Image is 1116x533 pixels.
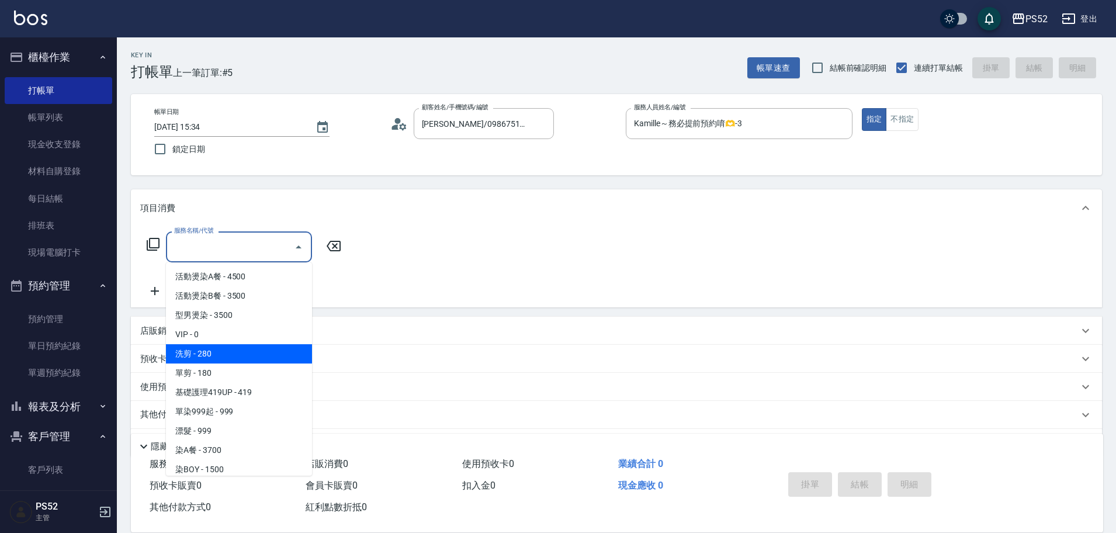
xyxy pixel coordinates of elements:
span: 結帳前確認明細 [830,62,887,74]
input: YYYY/MM/DD hh:mm [154,117,304,137]
div: 備註及來源 [131,429,1102,457]
a: 現場電腦打卡 [5,239,112,266]
span: 單染999起 - 999 [166,402,312,421]
span: 使用預收卡 0 [462,458,514,469]
label: 服務人員姓名/編號 [634,103,685,112]
a: 現金收支登錄 [5,131,112,158]
span: 扣入金 0 [462,480,495,491]
span: 型男燙染 - 3500 [166,306,312,325]
span: 業績合計 0 [618,458,663,469]
button: save [978,7,1001,30]
span: 上一筆訂單:#5 [173,65,233,80]
a: 帳單列表 [5,104,112,131]
span: 紅利點數折抵 0 [306,501,367,513]
span: 現金應收 0 [618,480,663,491]
p: 其他付款方式 [140,409,248,421]
div: 使用預收卡 [131,373,1102,401]
span: 活動燙染B餐 - 3500 [166,286,312,306]
a: 排班表 [5,212,112,239]
span: 漂髮 - 999 [166,421,312,441]
span: 基礎護理419UP - 419 [166,383,312,402]
p: 隱藏業績明細 [151,441,203,453]
span: 染A餐 - 3700 [166,441,312,460]
a: 打帳單 [5,77,112,104]
a: 單週預約紀錄 [5,359,112,386]
button: 指定 [862,108,887,131]
h3: 打帳單 [131,64,173,80]
div: PS52 [1025,12,1048,26]
span: 店販消費 0 [306,458,348,469]
span: 染BOY - 1500 [166,460,312,479]
span: 預收卡販賣 0 [150,480,202,491]
div: 店販銷售 [131,317,1102,345]
button: 客戶管理 [5,421,112,452]
button: 報表及分析 [5,392,112,422]
button: 預約管理 [5,271,112,301]
button: PS52 [1007,7,1052,31]
img: Person [9,500,33,524]
span: 單剪 - 180 [166,364,312,383]
label: 帳單日期 [154,108,179,116]
label: 顧客姓名/手機號碼/編號 [422,103,488,112]
div: 項目消費 [131,189,1102,227]
p: 使用預收卡 [140,381,184,393]
span: 鎖定日期 [172,143,205,155]
a: 單日預約紀錄 [5,333,112,359]
span: VIP - 0 [166,325,312,344]
label: 服務名稱/代號 [174,226,213,235]
h2: Key In [131,51,173,59]
span: 服務消費 0 [150,458,192,469]
span: 活動燙染A餐 - 4500 [166,267,312,286]
span: 會員卡販賣 0 [306,480,358,491]
button: 帳單速查 [747,57,800,79]
a: 每日結帳 [5,185,112,212]
a: 預約管理 [5,306,112,333]
h5: PS52 [36,501,95,513]
p: 主管 [36,513,95,523]
div: 預收卡販賣 [131,345,1102,373]
button: 登出 [1057,8,1102,30]
a: 材料自購登錄 [5,158,112,185]
div: 其他付款方式入金可用餘額: 0 [131,401,1102,429]
button: 不指定 [886,108,919,131]
img: Logo [14,11,47,25]
span: 連續打單結帳 [914,62,963,74]
button: Close [289,238,308,257]
button: 行銷工具 [5,488,112,518]
button: Choose date, selected date is 2025-09-26 [309,113,337,141]
a: 客戶列表 [5,456,112,483]
span: 洗剪 - 280 [166,344,312,364]
p: 店販銷售 [140,325,175,337]
button: 櫃檯作業 [5,42,112,72]
p: 項目消費 [140,202,175,214]
p: 預收卡販賣 [140,353,184,365]
span: 其他付款方式 0 [150,501,211,513]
